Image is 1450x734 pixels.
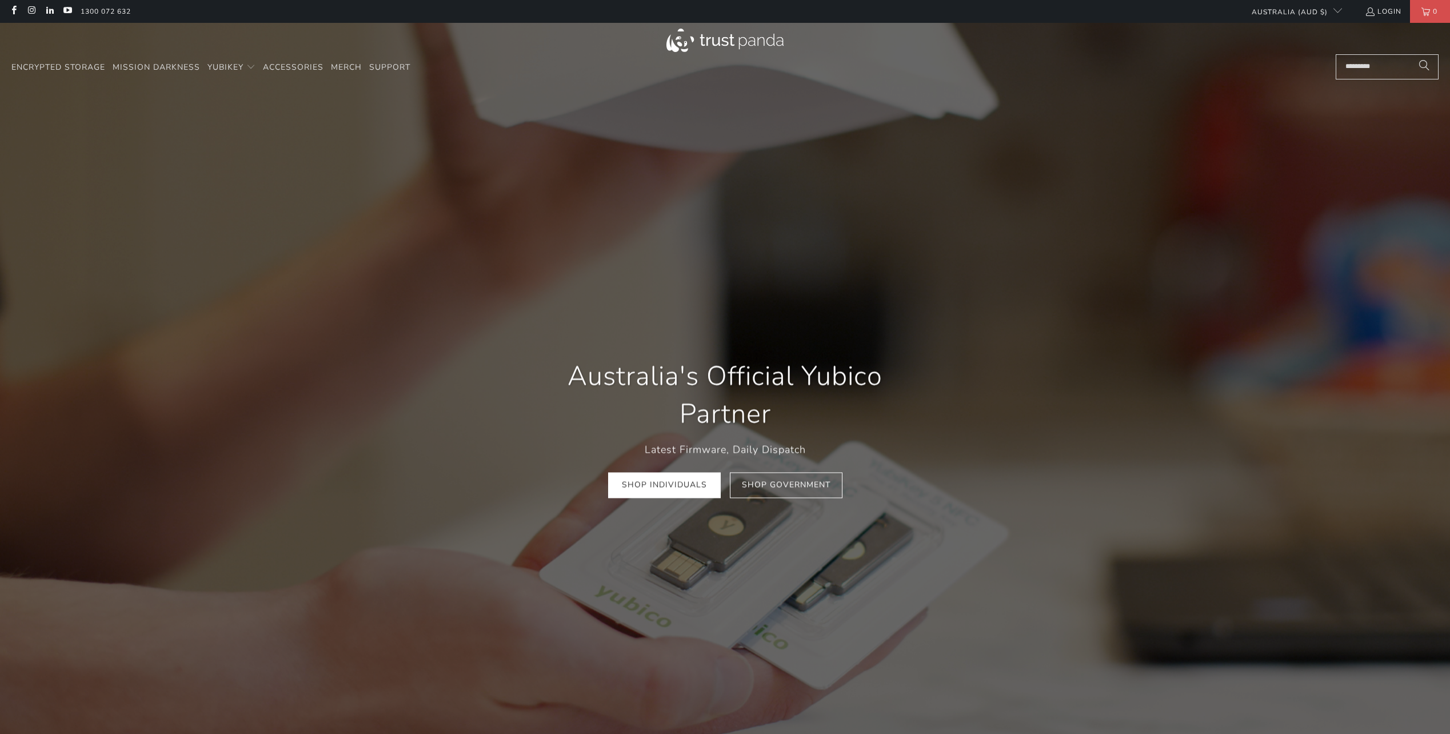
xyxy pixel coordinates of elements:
p: Latest Firmware, Daily Dispatch [537,441,914,458]
a: Trust Panda Australia on LinkedIn [45,7,54,16]
span: Encrypted Storage [11,62,105,73]
a: Accessories [263,54,323,81]
nav: Translation missing: en.navigation.header.main_nav [11,54,410,81]
img: Trust Panda Australia [666,29,784,52]
a: 1300 072 632 [81,5,131,18]
a: Mission Darkness [113,54,200,81]
span: Accessories [263,62,323,73]
button: Search [1410,54,1439,79]
a: Encrypted Storage [11,54,105,81]
input: Search... [1336,54,1439,79]
span: Mission Darkness [113,62,200,73]
a: Trust Panda Australia on Instagram [26,7,36,16]
h1: Australia's Official Yubico Partner [537,358,914,433]
span: Merch [331,62,362,73]
span: YubiKey [207,62,243,73]
a: Trust Panda Australia on YouTube [62,7,72,16]
summary: YubiKey [207,54,255,81]
span: Support [369,62,410,73]
a: Trust Panda Australia on Facebook [9,7,18,16]
a: Shop Individuals [608,472,721,498]
a: Support [369,54,410,81]
a: Merch [331,54,362,81]
a: Login [1365,5,1401,18]
a: Shop Government [730,472,842,498]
